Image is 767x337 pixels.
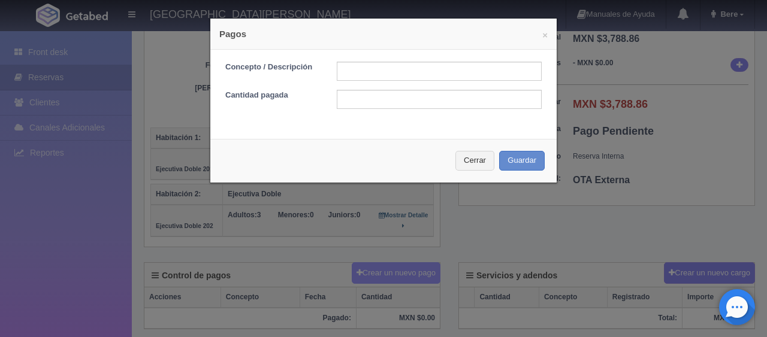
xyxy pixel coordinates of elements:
[219,28,548,40] h4: Pagos
[499,151,545,171] button: Guardar
[455,151,494,171] button: Cerrar
[216,90,328,101] label: Cantidad pagada
[216,62,328,73] label: Concepto / Descripción
[542,31,548,40] button: ×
